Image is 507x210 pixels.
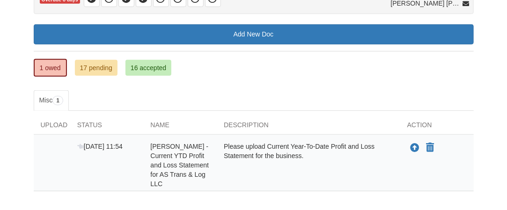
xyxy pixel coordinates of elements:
[426,142,435,153] button: Declare James Asmathe - Current YTD Profit and Loss Statement for AS Trans & Log LLC not applicable
[34,59,67,77] a: 1 owed
[70,120,144,134] div: Status
[52,96,63,105] span: 1
[34,120,70,134] div: Upload
[400,120,474,134] div: Action
[125,60,171,76] a: 16 accepted
[150,143,209,188] span: [PERSON_NAME] - Current YTD Profit and Loss Statement for AS Trans & Log LLC
[410,142,421,154] button: Upload James Asmathe - Current YTD Profit and Loss Statement for AS Trans & Log LLC
[217,120,400,134] div: Description
[34,24,474,44] a: Add New Doc
[34,90,69,111] a: Misc
[217,142,400,188] div: Please upload Current Year-To-Date Profit and Loss Statement for the business.
[75,60,118,76] a: 17 pending
[77,143,123,150] span: [DATE] 11:54
[143,120,217,134] div: Name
